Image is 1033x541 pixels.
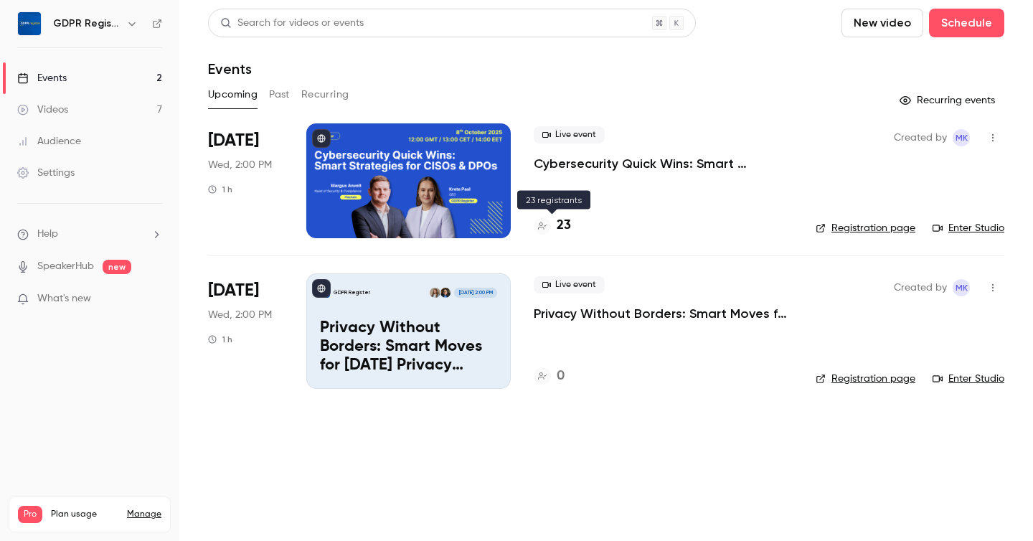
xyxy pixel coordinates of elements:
[534,276,605,293] span: Live event
[953,129,970,146] span: Marit Kesa
[37,227,58,242] span: Help
[534,367,565,386] a: 0
[37,259,94,274] a: SpeakerHub
[208,129,259,152] span: [DATE]
[220,16,364,31] div: Search for videos or events
[208,184,232,195] div: 1 h
[18,12,41,35] img: GDPR Register
[306,273,511,388] a: Privacy Without Borders: Smart Moves for Today’s Privacy LeadersGDPR RegisterAakritee TiwariKrete...
[557,216,571,235] h4: 23
[208,308,272,322] span: Wed, 2:00 PM
[894,129,947,146] span: Created by
[320,319,497,375] p: Privacy Without Borders: Smart Moves for [DATE] Privacy Leaders
[269,83,290,106] button: Past
[816,372,915,386] a: Registration page
[894,279,947,296] span: Created by
[557,367,565,386] h4: 0
[103,260,131,274] span: new
[440,288,451,298] img: Aakritee Tiwari
[956,279,968,296] span: MK
[208,334,232,345] div: 1 h
[53,17,121,31] h6: GDPR Register
[933,372,1004,386] a: Enter Studio
[933,221,1004,235] a: Enter Studio
[929,9,1004,37] button: Schedule
[208,158,272,172] span: Wed, 2:00 PM
[51,509,118,520] span: Plan usage
[18,506,42,523] span: Pro
[17,166,75,180] div: Settings
[534,155,793,172] a: Cybersecurity Quick Wins: Smart Strategies for CISOs & DPOs
[953,279,970,296] span: Marit Kesa
[454,288,496,298] span: [DATE] 2:00 PM
[208,83,258,106] button: Upcoming
[17,71,67,85] div: Events
[17,134,81,149] div: Audience
[893,89,1004,112] button: Recurring events
[334,289,370,296] p: GDPR Register
[208,273,283,388] div: Oct 22 Wed, 2:00 PM (Europe/Tallinn)
[208,123,283,238] div: Oct 8 Wed, 2:00 PM (Europe/Tallinn)
[430,288,440,298] img: Krete Paal
[534,216,571,235] a: 23
[301,83,349,106] button: Recurring
[17,103,68,117] div: Videos
[816,221,915,235] a: Registration page
[208,279,259,302] span: [DATE]
[534,126,605,144] span: Live event
[534,305,793,322] a: Privacy Without Borders: Smart Moves for [DATE] Privacy Leaders
[127,509,161,520] a: Manage
[37,291,91,306] span: What's new
[17,227,162,242] li: help-dropdown-opener
[956,129,968,146] span: MK
[841,9,923,37] button: New video
[208,60,252,77] h1: Events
